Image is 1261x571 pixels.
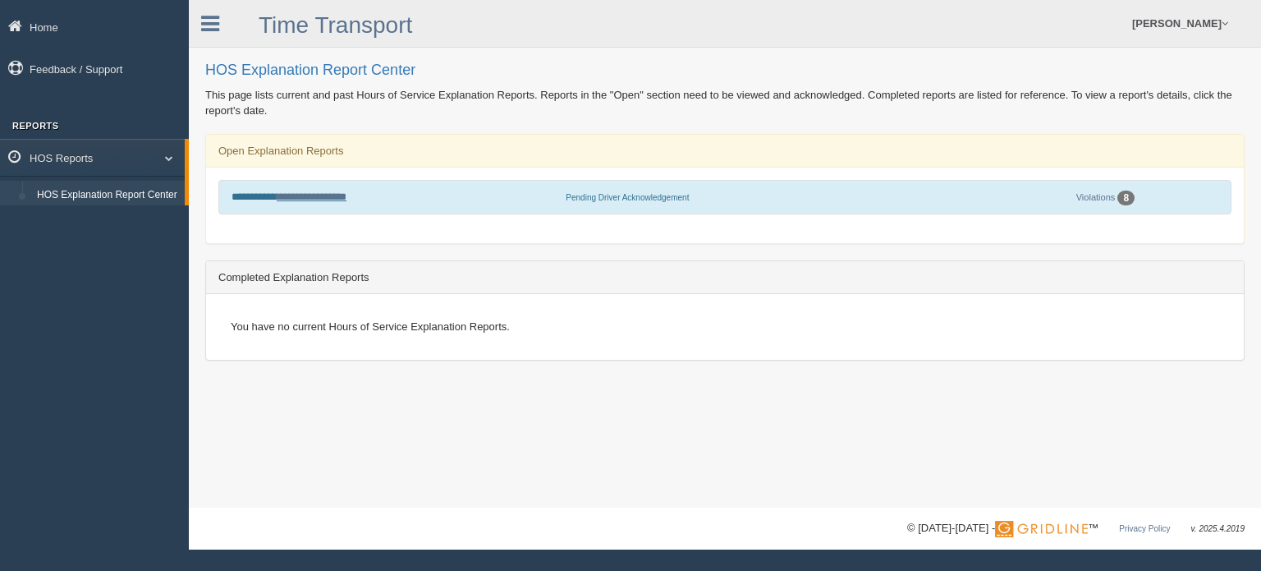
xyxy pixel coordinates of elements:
[259,12,412,38] a: Time Transport
[218,306,1231,347] div: You have no current Hours of Service Explanation Reports.
[206,135,1244,168] div: Open Explanation Reports
[1191,524,1245,533] span: v. 2025.4.2019
[1119,524,1170,533] a: Privacy Policy
[907,520,1245,537] div: © [DATE]-[DATE] - ™
[205,62,1245,79] h2: HOS Explanation Report Center
[206,261,1244,294] div: Completed Explanation Reports
[1076,192,1116,202] a: Violations
[566,193,689,202] span: Pending Driver Acknowledgement
[1117,191,1135,205] div: 8
[995,521,1088,537] img: Gridline
[30,181,185,210] a: HOS Explanation Report Center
